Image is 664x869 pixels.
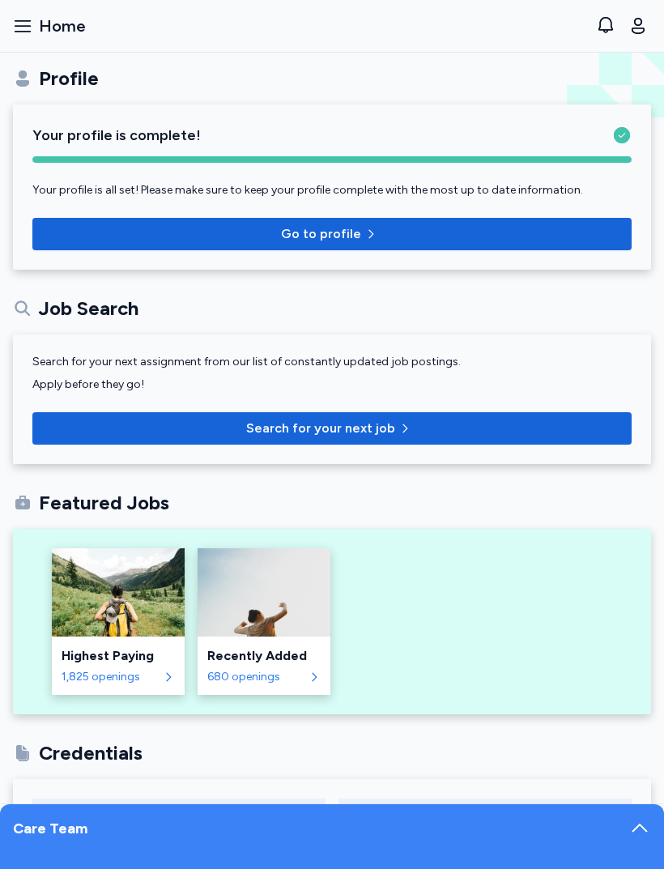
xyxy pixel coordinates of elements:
[207,669,304,685] div: 680 openings
[32,124,201,147] span: Your profile is complete!
[52,548,185,637] img: Highest Paying
[39,740,143,766] div: Credentials
[32,182,632,198] div: Your profile is all set! Please make sure to keep your profile complete with the most up to date ...
[6,8,92,44] button: Home
[32,354,632,370] div: Search for your next assignment from our list of constantly updated job postings.
[13,817,87,856] div: Care Team
[32,377,632,393] div: Apply before they go!
[198,548,330,695] a: Recently AddedRecently Added680 openings
[62,646,175,666] div: Highest Paying
[39,66,99,92] div: Profile
[198,548,330,637] img: Recently Added
[246,419,395,438] span: Search for your next job
[62,669,159,685] div: 1,825 openings
[32,218,632,250] button: Go to profile
[281,224,361,244] span: Go to profile
[39,490,169,516] div: Featured Jobs
[39,15,86,37] span: Home
[207,646,321,666] div: Recently Added
[52,548,185,695] a: Highest PayingHighest Paying1,825 openings
[32,412,632,445] button: Search for your next job
[39,296,138,322] div: Job Search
